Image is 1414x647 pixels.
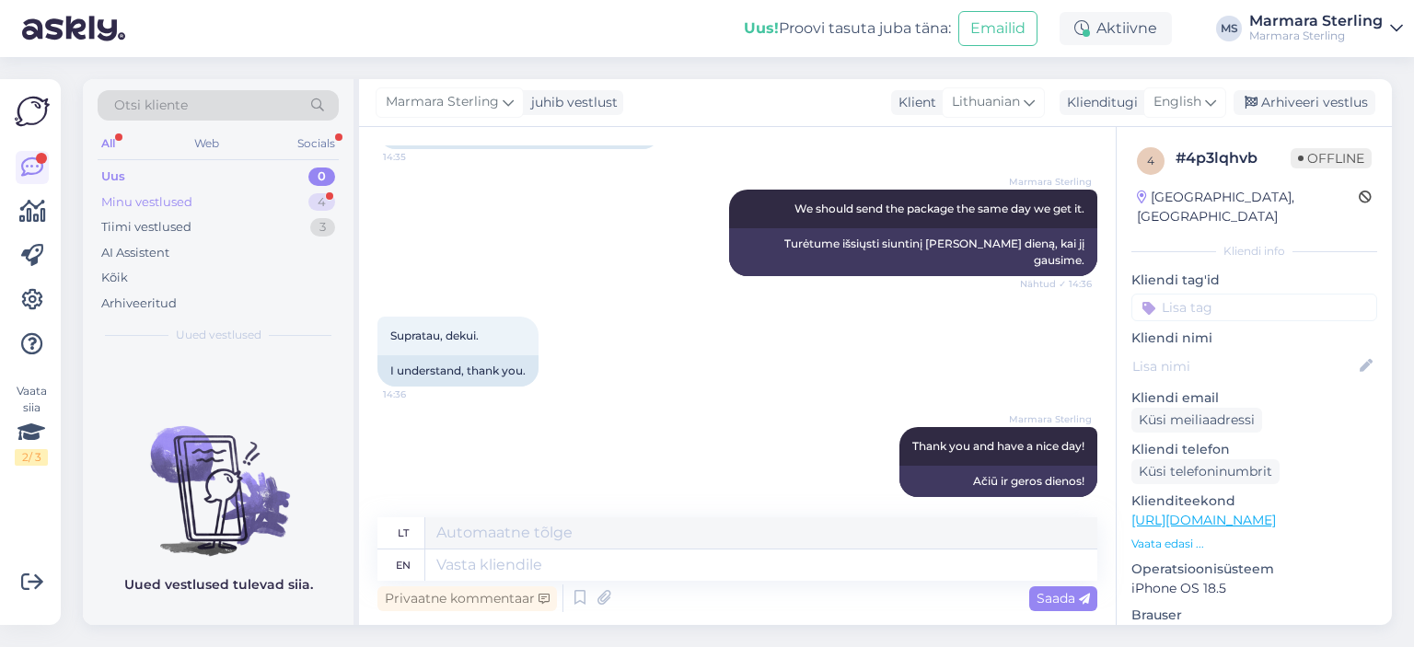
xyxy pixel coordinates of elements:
[1131,271,1377,290] p: Kliendi tag'id
[1009,412,1092,426] span: Marmara Sterling
[101,244,169,262] div: AI Assistent
[101,269,128,287] div: Kõik
[308,168,335,186] div: 0
[729,228,1097,276] div: Turėtume išsiųsti siuntinį [PERSON_NAME] dieną, kai jį gausime.
[383,150,452,164] span: 14:35
[390,329,479,342] span: Supratau, dekui.
[101,295,177,313] div: Arhiveeritud
[98,132,119,156] div: All
[1037,590,1090,607] span: Saada
[1131,294,1377,321] input: Lisa tag
[176,327,261,343] span: Uued vestlused
[310,218,335,237] div: 3
[1131,579,1377,598] p: iPhone OS 18.5
[396,549,411,581] div: en
[1137,188,1359,226] div: [GEOGRAPHIC_DATA], [GEOGRAPHIC_DATA]
[1131,536,1377,552] p: Vaata edasi ...
[1153,92,1201,112] span: English
[1131,459,1280,484] div: Küsi telefoninumbrit
[524,93,618,112] div: juhib vestlust
[377,355,539,387] div: I understand, thank you.
[1249,14,1383,29] div: Marmara Sterling
[952,92,1020,112] span: Lithuanian
[1131,512,1276,528] a: [URL][DOMAIN_NAME]
[386,92,499,112] span: Marmara Sterling
[398,517,409,549] div: lt
[891,93,936,112] div: Klient
[124,575,313,595] p: Uued vestlused tulevad siia.
[1131,243,1377,260] div: Kliendi info
[294,132,339,156] div: Socials
[1131,388,1377,408] p: Kliendi email
[1234,90,1375,115] div: Arhiveeri vestlus
[1176,147,1291,169] div: # 4p3lqhvb
[1009,175,1092,189] span: Marmara Sterling
[83,393,353,559] img: No chats
[191,132,223,156] div: Web
[101,218,191,237] div: Tiimi vestlused
[1131,491,1377,511] p: Klienditeekond
[1216,16,1242,41] div: MS
[15,383,48,466] div: Vaata siia
[383,387,452,401] span: 14:36
[794,202,1084,215] span: We should send the package the same day we get it.
[912,439,1084,453] span: Thank you and have a nice day!
[744,17,951,40] div: Proovi tasuta juba täna:
[15,449,48,466] div: 2 / 3
[101,193,192,212] div: Minu vestlused
[1131,560,1377,579] p: Operatsioonisüsteem
[15,94,50,129] img: Askly Logo
[899,466,1097,497] div: Ačiū ir geros dienos!
[1020,277,1092,291] span: Nähtud ✓ 14:36
[114,96,188,115] span: Otsi kliente
[1023,498,1092,512] span: 14:37
[1060,12,1172,45] div: Aktiivne
[958,11,1037,46] button: Emailid
[1131,440,1377,459] p: Kliendi telefon
[1147,154,1154,168] span: 4
[1132,356,1356,376] input: Lisa nimi
[308,193,335,212] div: 4
[377,586,557,611] div: Privaatne kommentaar
[1131,606,1377,625] p: Brauser
[1291,148,1372,168] span: Offline
[744,19,779,37] b: Uus!
[1060,93,1138,112] div: Klienditugi
[1131,408,1262,433] div: Küsi meiliaadressi
[1131,329,1377,348] p: Kliendi nimi
[1249,29,1383,43] div: Marmara Sterling
[101,168,125,186] div: Uus
[1249,14,1403,43] a: Marmara SterlingMarmara Sterling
